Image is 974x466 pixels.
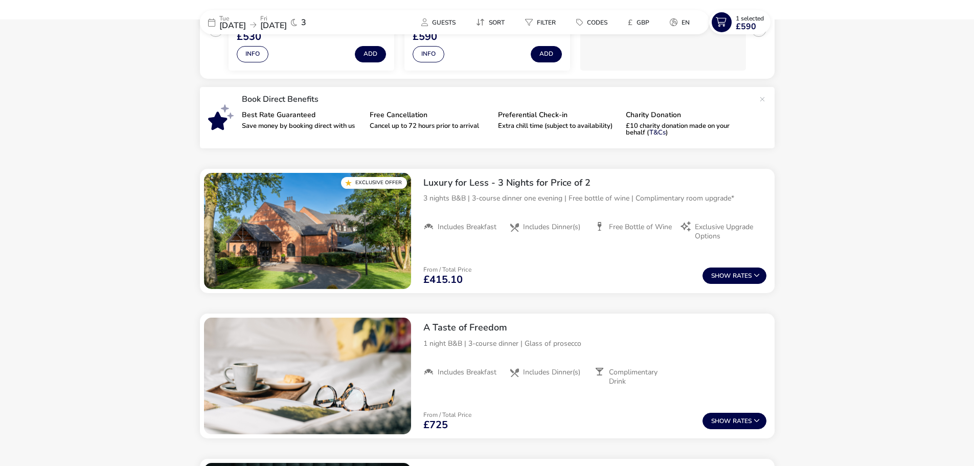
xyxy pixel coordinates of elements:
[537,18,556,27] span: Filter
[423,177,766,189] h2: Luxury for Less - 3 Nights for Price of 2
[438,223,496,232] span: Includes Breakfast
[413,46,444,62] button: Info
[649,128,666,137] a: T&Cs
[468,15,513,30] button: Sort
[423,193,766,204] p: 3 nights B&B | 3-course dinner one evening | Free bottle of wine | Complimentary room upgrade*
[260,20,287,31] span: [DATE]
[204,173,411,290] swiper-slide: 1 / 1
[703,268,766,284] button: ShowRates
[523,223,580,232] span: Includes Dinner(s)
[523,368,580,377] span: Includes Dinner(s)
[703,413,766,429] button: ShowRates
[370,123,490,129] p: Cancel up to 72 hours prior to arrival
[413,15,464,30] button: Guests
[628,17,632,28] i: £
[531,46,562,62] button: Add
[423,338,766,349] p: 1 night B&B | 3-course dinner | Glass of prosecco
[219,20,246,31] span: [DATE]
[736,23,756,31] span: £590
[260,15,287,21] p: Fri
[620,15,658,30] button: £GBP
[415,169,775,250] div: Luxury for Less - 3 Nights for Price of 23 nights B&B | 3-course dinner one evening | Free bottle...
[237,32,261,42] span: £530
[423,322,766,334] h2: A Taste of Freedom
[695,223,758,241] span: Exclusive Upgrade Options
[423,412,471,418] p: From / Total Price
[626,112,746,119] p: Charity Donation
[517,15,564,30] button: Filter
[413,32,437,42] span: £590
[242,112,362,119] p: Best Rate Guaranteed
[242,123,362,129] p: Save money by booking direct with us
[620,15,662,30] naf-pibe-menu-bar-item: £GBP
[498,112,618,119] p: Preferential Check-in
[415,314,775,394] div: A Taste of Freedom1 night B&B | 3-course dinner | Glass of proseccoIncludes BreakfastIncludes Din...
[682,18,690,27] span: en
[662,15,702,30] naf-pibe-menu-bar-item: en
[609,368,672,386] span: Complimentary Drink
[587,18,607,27] span: Codes
[489,18,505,27] span: Sort
[709,10,775,34] naf-pibe-menu-bar-item: 1 Selected£590
[662,15,698,30] button: en
[355,46,386,62] button: Add
[438,368,496,377] span: Includes Breakfast
[370,112,490,119] p: Free Cancellation
[568,15,620,30] naf-pibe-menu-bar-item: Codes
[637,18,649,27] span: GBP
[711,418,733,425] span: Show
[301,18,306,27] span: 3
[204,318,411,434] swiper-slide: 1 / 1
[517,15,568,30] naf-pibe-menu-bar-item: Filter
[423,420,448,430] span: £725
[219,15,246,21] p: Tue
[736,14,764,23] span: 1 Selected
[609,223,672,232] span: Free Bottle of Wine
[341,177,407,189] div: Exclusive Offer
[413,15,468,30] naf-pibe-menu-bar-item: Guests
[423,267,471,273] p: From / Total Price
[468,15,517,30] naf-pibe-menu-bar-item: Sort
[423,275,463,285] span: £415.10
[709,10,771,34] button: 1 Selected£590
[568,15,616,30] button: Codes
[432,18,456,27] span: Guests
[200,10,353,34] div: Tue[DATE]Fri[DATE]3
[711,273,733,279] span: Show
[242,95,754,103] p: Book Direct Benefits
[498,123,618,129] p: Extra chill time (subject to availability)
[237,46,268,62] button: Info
[626,123,746,136] p: £10 charity donation made on your behalf ( )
